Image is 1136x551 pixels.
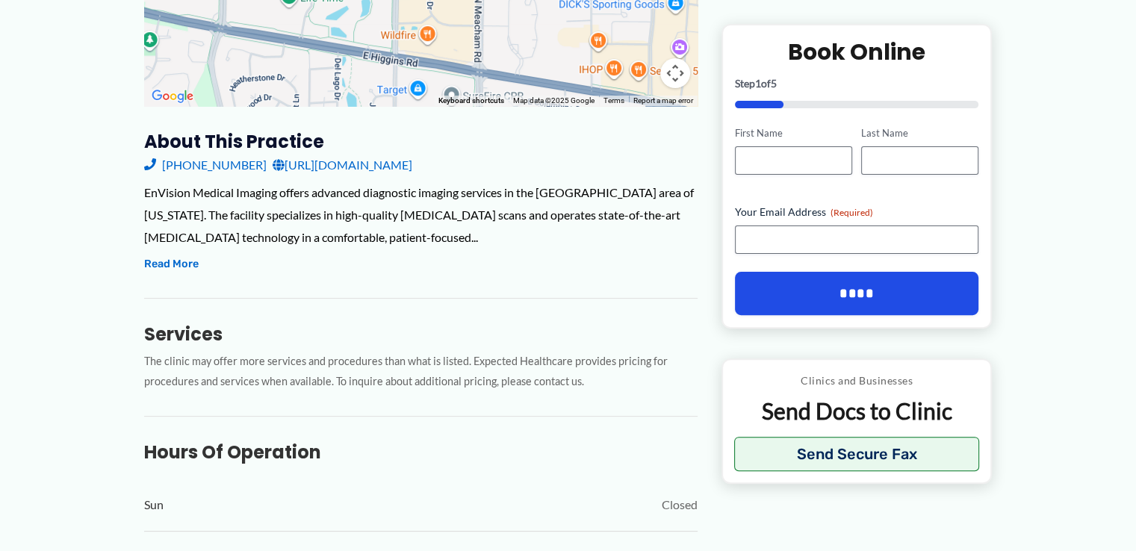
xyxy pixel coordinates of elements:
[633,96,693,105] a: Report a map error
[148,87,197,106] img: Google
[734,396,980,426] p: Send Docs to Clinic
[662,494,698,516] span: Closed
[144,255,199,273] button: Read More
[144,323,698,346] h3: Services
[735,205,979,220] label: Your Email Address
[513,96,595,105] span: Map data ©2025 Google
[603,96,624,105] a: Terms (opens in new tab)
[144,181,698,248] div: EnVision Medical Imaging offers advanced diagnostic imaging services in the [GEOGRAPHIC_DATA] are...
[148,87,197,106] a: Open this area in Google Maps (opens a new window)
[144,352,698,392] p: The clinic may offer more services and procedures than what is listed. Expected Healthcare provid...
[771,77,777,90] span: 5
[735,126,852,140] label: First Name
[735,37,979,66] h2: Book Online
[735,78,979,89] p: Step of
[438,96,504,106] button: Keyboard shortcuts
[861,126,978,140] label: Last Name
[660,58,690,88] button: Map camera controls
[755,77,761,90] span: 1
[144,154,267,176] a: [PHONE_NUMBER]
[144,441,698,464] h3: Hours of Operation
[273,154,412,176] a: [URL][DOMAIN_NAME]
[831,207,873,218] span: (Required)
[734,371,980,390] p: Clinics and Businesses
[144,494,164,516] span: Sun
[144,130,698,153] h3: About this practice
[734,437,980,471] button: Send Secure Fax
